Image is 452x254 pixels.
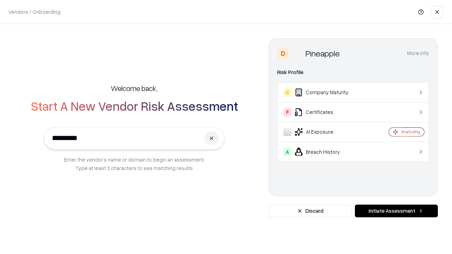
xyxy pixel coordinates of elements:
[283,88,292,97] div: C
[283,147,368,156] div: Breach History
[111,83,157,93] h5: Welcome back,
[305,48,340,59] div: Pineapple
[407,47,429,60] button: More info
[8,8,60,16] p: Vendors / Onboarding
[283,128,368,136] div: AI Exposure
[277,48,289,59] div: D
[355,205,438,217] button: Initiate Assessment
[401,129,420,135] div: Analyzing
[283,147,292,156] div: A
[64,155,205,172] p: Enter the vendor’s name or domain to begin an assessment. Type at least 3 characters to see match...
[283,108,292,116] div: F
[291,48,303,59] img: Pineapple
[277,68,429,77] div: Risk Profile
[283,108,368,116] div: Certificates
[268,205,352,217] button: Discard
[31,99,238,113] h2: Start A New Vendor Risk Assessment
[283,88,368,97] div: Company Maturity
